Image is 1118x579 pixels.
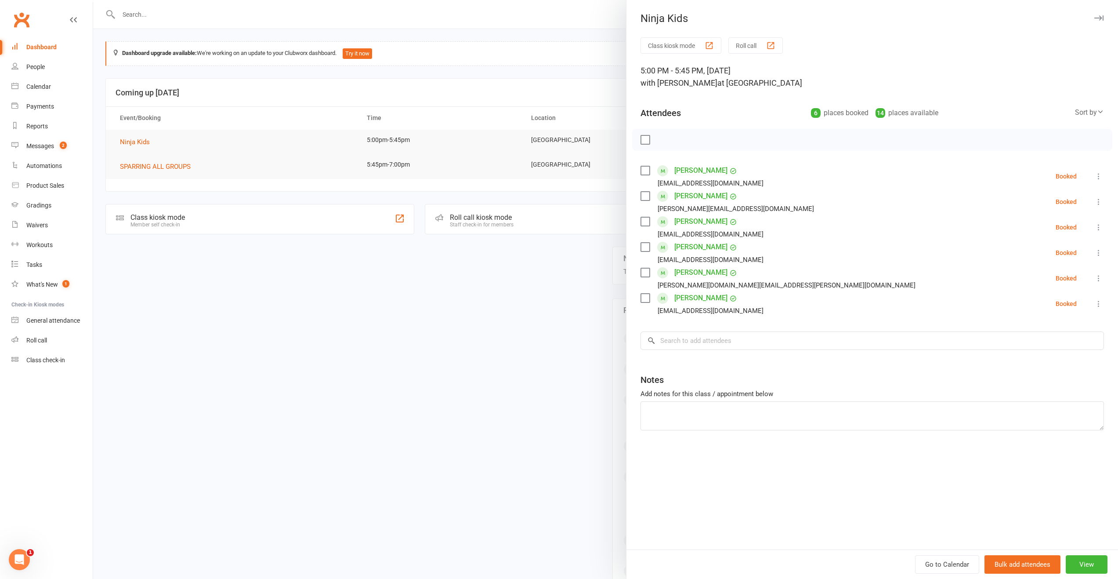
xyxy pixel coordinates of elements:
div: Notes [640,374,664,386]
div: Booked [1056,275,1077,281]
a: Clubworx [11,9,33,31]
div: General attendance [26,317,80,324]
div: Sort by [1075,107,1104,118]
div: Add notes for this class / appointment below [640,389,1104,399]
a: Payments [11,97,93,117]
button: Bulk add attendees [984,555,1060,574]
div: Booked [1056,250,1077,256]
div: What's New [26,281,58,288]
span: at [GEOGRAPHIC_DATA] [717,78,802,87]
div: Booked [1056,199,1077,205]
span: 1 [62,280,69,288]
div: Workouts [26,241,53,248]
div: Gradings [26,202,51,209]
div: places available [876,107,938,119]
iframe: Intercom live chat [9,549,30,570]
a: [PERSON_NAME] [674,266,727,280]
a: Messages 2 [11,136,93,156]
div: places booked [811,107,868,119]
a: Product Sales [11,176,93,196]
div: Booked [1056,224,1077,230]
input: Search to add attendees [640,331,1104,350]
div: Booked [1056,301,1077,307]
div: [PERSON_NAME][EMAIL_ADDRESS][DOMAIN_NAME] [658,203,814,215]
div: Dashboard [26,44,57,51]
div: Calendar [26,83,51,90]
span: with [PERSON_NAME] [640,78,717,87]
a: [PERSON_NAME] [674,164,727,178]
a: [PERSON_NAME] [674,240,727,254]
div: People [26,63,45,70]
div: [EMAIL_ADDRESS][DOMAIN_NAME] [658,305,763,317]
div: 5:00 PM - 5:45 PM, [DATE] [640,65,1104,89]
a: Roll call [11,331,93,350]
a: Gradings [11,196,93,215]
div: Tasks [26,261,42,268]
a: Dashboard [11,37,93,57]
a: Reports [11,117,93,136]
a: [PERSON_NAME] [674,291,727,305]
div: Payments [26,103,54,110]
a: Class kiosk mode [11,350,93,370]
a: Workouts [11,235,93,255]
button: View [1066,555,1107,574]
div: Booked [1056,173,1077,179]
a: [PERSON_NAME] [674,189,727,203]
a: Waivers [11,215,93,235]
div: [EMAIL_ADDRESS][DOMAIN_NAME] [658,178,763,189]
a: Automations [11,156,93,176]
div: Attendees [640,107,681,119]
div: [EMAIL_ADDRESS][DOMAIN_NAME] [658,229,763,240]
button: Roll call [728,37,783,54]
div: Reports [26,123,48,130]
button: Class kiosk mode [640,37,721,54]
div: [PERSON_NAME][DOMAIN_NAME][EMAIL_ADDRESS][PERSON_NAME][DOMAIN_NAME] [658,280,915,291]
div: [EMAIL_ADDRESS][DOMAIN_NAME] [658,254,763,266]
a: Calendar [11,77,93,97]
div: 6 [811,108,821,118]
a: What's New1 [11,275,93,295]
div: Messages [26,142,54,149]
span: 1 [27,549,34,556]
div: Waivers [26,222,48,229]
a: People [11,57,93,77]
a: Tasks [11,255,93,275]
div: Product Sales [26,182,64,189]
div: Class check-in [26,357,65,364]
div: Roll call [26,337,47,344]
div: Automations [26,162,62,169]
a: [PERSON_NAME] [674,215,727,229]
a: General attendance kiosk mode [11,311,93,331]
div: 14 [876,108,885,118]
span: 2 [60,142,67,149]
a: Go to Calendar [915,555,979,574]
div: Ninja Kids [626,12,1118,25]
